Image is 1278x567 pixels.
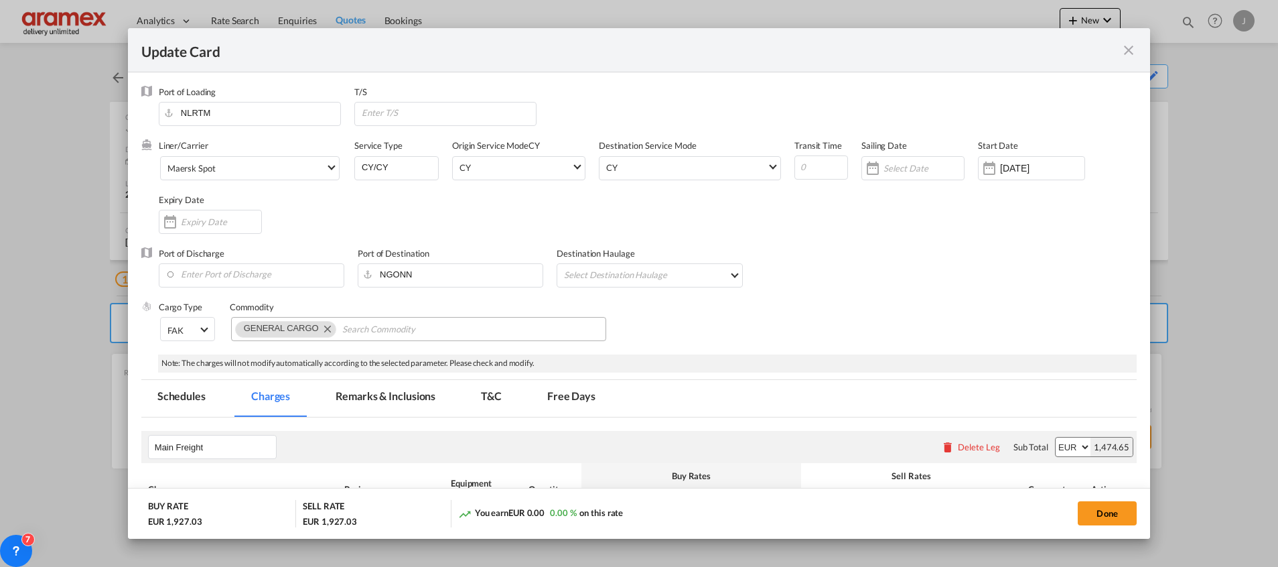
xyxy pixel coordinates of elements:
span: EUR 0.00 [508,507,545,518]
div: Basis [344,483,425,495]
input: Search Commodity [342,319,465,340]
div: Quantity [517,483,575,495]
div: Equipment Type [439,477,504,501]
div: You earn on this rate [458,507,624,521]
md-select: Select Liner: Maersk Spot [160,156,340,180]
div: Buy Rates [588,470,794,482]
md-tab-item: T&C [465,380,518,417]
md-chips-wrap: Chips container. Use arrow keys to select chips. [231,317,606,341]
div: Update Card [141,42,1121,58]
div: Charges [148,483,331,495]
label: Service Type [354,140,403,151]
div: CY [459,162,471,173]
div: BUY RATE [148,500,188,515]
label: Destination Service Mode [599,140,697,151]
input: Enter T/S [360,103,536,123]
div: EUR 1,927.03 [303,515,357,527]
label: T/S [354,86,367,97]
label: Transit Time [794,140,842,151]
input: Enter Port of Loading [165,103,340,123]
input: Enter Service Type [360,157,438,177]
div: FAK [167,325,184,336]
button: Delete Leg [941,442,1000,452]
div: Note: The charges will not modify automatically according to the selected parameter. Please check... [158,355,1137,373]
md-tab-item: Free Days [531,380,612,417]
md-select: Select Origin Service Mode: CY [458,157,585,176]
label: Sailing Date [861,140,907,151]
button: Done [1078,501,1137,525]
div: Sell Rates [808,470,1014,482]
md-icon: icon-trending-up [458,507,472,521]
th: Comments [1021,463,1084,515]
div: CY [606,162,618,173]
span: 0.00 % [550,507,576,518]
label: Port of Loading [159,86,216,97]
div: Maersk Spot [167,163,216,174]
label: Origin Service Mode [452,140,528,151]
input: 0 [794,155,848,180]
div: SELL RATE [303,500,344,515]
md-select: Select Destination Service Mode: CY [605,157,780,176]
label: Port of Destination [358,248,429,259]
div: GENERAL CARGO. Press delete to remove this chip. [244,322,322,335]
label: Destination Haulage [557,248,634,259]
input: Select Date [883,163,964,174]
span: GENERAL CARGO [244,323,319,333]
md-tab-item: Schedules [141,380,222,417]
label: Liner/Carrier [159,140,208,151]
div: 1,474.65 [1090,438,1133,456]
md-dialog: Update CardPort of ... [128,28,1150,538]
input: Leg Name [155,437,276,457]
md-icon: icon-delete [941,440,954,454]
th: Action [1084,463,1137,515]
md-select: Select Destination Haulage [563,264,741,286]
md-pagination-wrapper: Use the left and right arrow keys to navigate between tabs [141,380,625,417]
input: Enter Port of Discharge [165,264,344,284]
label: Port of Discharge [159,248,224,259]
input: Start Date [1000,163,1084,174]
input: Enter Port of Destination [364,264,543,284]
label: Expiry Date [159,194,204,205]
div: Delete Leg [958,442,1000,452]
label: Start Date [978,140,1018,151]
img: cargo.png [141,301,152,312]
div: Sub Total [1013,441,1048,453]
div: EUR 1,927.03 [148,515,206,527]
md-tab-item: Charges [235,380,306,417]
md-select: Select Cargo type: FAK [160,317,215,341]
md-icon: icon-close fg-AAA8AD m-0 pointer [1121,42,1137,58]
input: Expiry Date [181,216,261,227]
label: Cargo Type [159,302,202,312]
label: Commodity [230,302,274,312]
div: CY [452,139,599,193]
button: Remove GENERAL CARGO [315,322,336,335]
md-tab-item: Remarks & Inclusions [319,380,451,417]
